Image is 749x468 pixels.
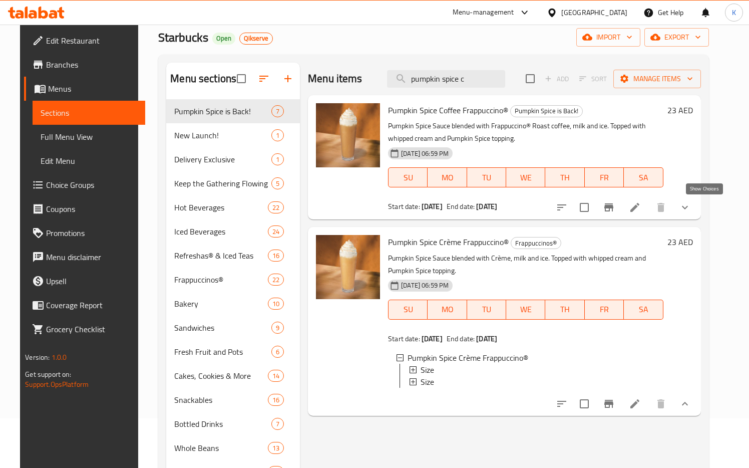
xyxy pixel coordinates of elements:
[174,177,271,189] div: Keep the Gathering Flowing
[268,443,283,453] span: 13
[174,298,268,310] span: Bakery
[597,392,621,416] button: Branch-specific-item
[166,412,300,436] div: Bottled Drinks7
[46,299,137,311] span: Coverage Report
[408,352,528,364] span: Pumpkin Spice Crème Frappuccino®
[506,300,545,320] button: WE
[46,35,137,47] span: Edit Restaurant
[629,398,641,410] a: Edit menu item
[46,275,137,287] span: Upsell
[170,71,236,86] h2: Menu sections
[174,346,271,358] span: Fresh Fruit and Pots
[166,195,300,219] div: Hot Beverages22
[268,201,284,213] div: items
[33,101,145,125] a: Sections
[24,77,145,101] a: Menus
[476,200,497,213] b: [DATE]
[422,332,443,345] b: [DATE]
[174,418,271,430] span: Bottled Drinks
[629,201,641,213] a: Edit menu item
[732,7,736,18] span: K
[644,28,709,47] button: export
[166,268,300,292] div: Frappuccinos®22
[422,200,443,213] b: [DATE]
[174,201,268,213] span: Hot Beverages
[25,351,50,364] span: Version:
[388,103,508,118] span: Pumpkin Spice Coffee Frappuccino®
[174,274,268,286] div: Frappuccinos®
[268,299,283,309] span: 10
[24,245,145,269] a: Menu disclaimer
[46,203,137,215] span: Coupons
[510,105,583,117] div: Pumpkin Spice is Back!
[271,177,284,189] div: items
[541,71,573,87] span: Add item
[41,107,137,119] span: Sections
[628,170,659,185] span: SA
[393,302,424,317] span: SU
[667,235,693,249] h6: 23 AED
[174,250,268,262] div: Refreshas® & Iced Teas
[510,302,541,317] span: WE
[316,103,380,167] img: Pumpkin Spice Coffee Frappuccino®
[584,31,632,44] span: import
[41,131,137,143] span: Full Menu View
[166,364,300,388] div: Cakes, Cookies & More14
[447,332,475,345] span: End date:
[174,322,271,334] span: Sandwiches
[561,7,627,18] div: [GEOGRAPHIC_DATA]
[308,71,362,86] h2: Menu items
[621,73,693,85] span: Manage items
[24,269,145,293] a: Upsell
[24,53,145,77] a: Branches
[174,153,271,165] div: Delivery Exclusive
[252,67,276,91] span: Sort sections
[545,167,584,187] button: TH
[46,251,137,263] span: Menu disclaimer
[174,129,271,141] span: New Launch!
[471,170,502,185] span: TU
[268,203,283,212] span: 22
[268,370,284,382] div: items
[589,170,620,185] span: FR
[673,392,697,416] button: show more
[510,170,541,185] span: WE
[268,298,284,310] div: items
[467,167,506,187] button: TU
[388,252,663,277] p: Pumpkin Spice Sauce blended with Crème, milk and ice. Topped with whipped cream and Pumpkin Spice...
[649,392,673,416] button: delete
[628,302,659,317] span: SA
[585,167,624,187] button: FR
[166,292,300,316] div: Bakery10
[166,436,300,460] div: Whole Beans13
[447,200,475,213] span: End date:
[271,346,284,358] div: items
[174,225,268,238] div: Iced Beverages
[174,370,268,382] div: Cakes, Cookies & More
[272,155,283,164] span: 1
[679,398,691,410] svg: Show Choices
[624,167,663,187] button: SA
[388,167,428,187] button: SU
[24,197,145,221] a: Coupons
[46,59,137,71] span: Branches
[212,33,235,45] div: Open
[268,395,283,405] span: 16
[387,70,505,88] input: search
[673,195,697,219] button: show more
[24,221,145,245] a: Promotions
[166,340,300,364] div: Fresh Fruit and Pots6
[421,364,434,376] span: Size
[393,170,424,185] span: SU
[166,219,300,244] div: Iced Beverages24
[550,195,574,219] button: sort-choices
[272,419,283,429] span: 7
[428,300,467,320] button: MO
[174,394,268,406] span: Snackables
[388,200,420,213] span: Start date:
[649,195,673,219] button: delete
[158,26,208,49] span: Starbucks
